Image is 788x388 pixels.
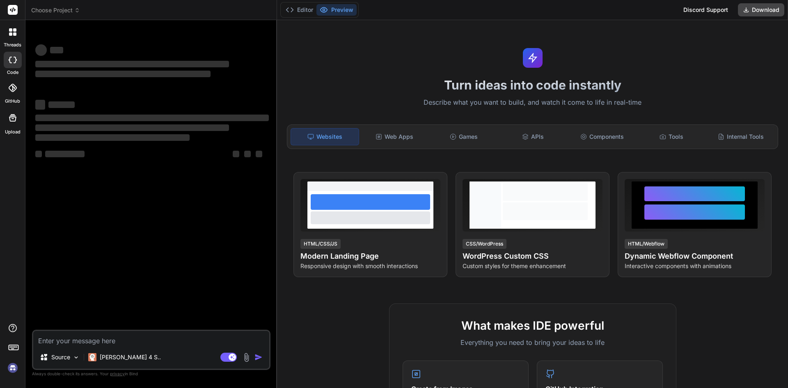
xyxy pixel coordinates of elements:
p: Always double-check its answers. Your in Bind [32,370,270,378]
p: Everything you need to bring your ideas to life [403,337,663,347]
button: Editor [282,4,316,16]
button: Preview [316,4,357,16]
img: Claude 4 Sonnet [88,353,96,361]
label: Upload [5,129,21,135]
img: attachment [242,353,251,362]
span: ‌ [35,151,42,157]
div: CSS/WordPress [463,239,506,249]
p: Responsive design with smooth interactions [300,262,440,270]
span: ‌ [256,151,262,157]
span: ‌ [35,124,229,131]
span: ‌ [35,71,211,77]
div: Discord Support [678,3,733,16]
div: HTML/Webflow [625,239,668,249]
div: HTML/CSS/JS [300,239,341,249]
span: ‌ [35,134,190,141]
span: ‌ [244,151,251,157]
div: Internal Tools [707,128,774,145]
h4: Modern Landing Page [300,250,440,262]
img: icon [254,353,263,361]
div: Web Apps [361,128,428,145]
span: ‌ [35,115,269,121]
div: Components [568,128,636,145]
label: code [7,69,18,76]
span: ‌ [35,100,45,110]
h4: Dynamic Webflow Component [625,250,765,262]
h2: What makes IDE powerful [403,317,663,334]
h4: WordPress Custom CSS [463,250,602,262]
label: threads [4,41,21,48]
span: Choose Project [31,6,80,14]
p: Interactive components with animations [625,262,765,270]
label: GitHub [5,98,20,105]
h1: Turn ideas into code instantly [282,78,783,92]
div: Tools [638,128,706,145]
p: Source [51,353,70,361]
p: Describe what you want to build, and watch it come to life in real-time [282,97,783,108]
span: privacy [110,371,125,376]
p: [PERSON_NAME] 4 S.. [100,353,161,361]
span: ‌ [48,101,75,108]
div: APIs [499,128,567,145]
span: ‌ [35,44,47,56]
img: Pick Models [73,354,80,361]
div: Websites [291,128,359,145]
span: ‌ [35,61,229,67]
p: Custom styles for theme enhancement [463,262,602,270]
img: signin [6,361,20,375]
div: Games [430,128,498,145]
button: Download [738,3,784,16]
span: ‌ [50,47,63,53]
span: ‌ [45,151,85,157]
span: ‌ [233,151,239,157]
